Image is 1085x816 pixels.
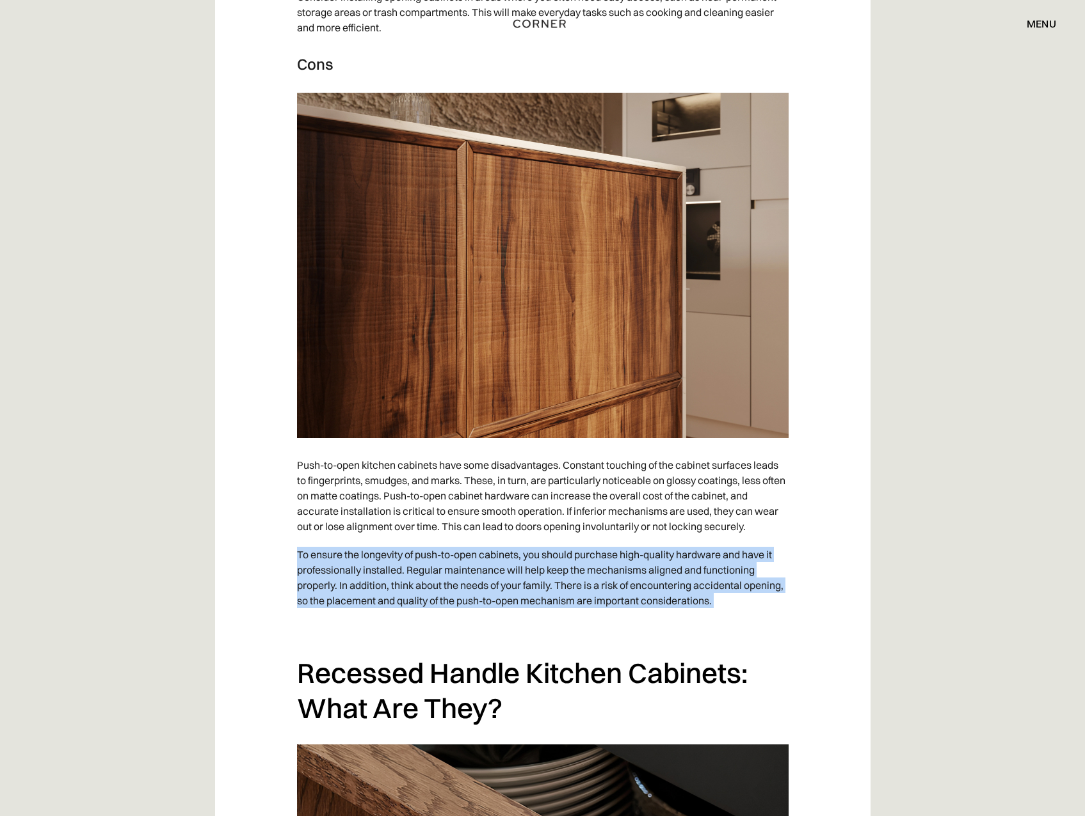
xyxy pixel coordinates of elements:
[297,54,789,74] h3: Cons
[297,540,789,615] p: To ensure the longevity of push-to-open cabinets, you should purchase high-quality hardware and h...
[1014,13,1056,35] div: menu
[297,615,789,643] p: ‍
[481,15,604,32] a: home
[1027,19,1056,29] div: menu
[297,655,789,725] h2: Recessed Handle Kitchen Cabinets: What Are They?
[297,451,789,540] p: Push-to-open kitchen cabinets have some disadvantages. Constant touching of the cabinet surfaces ...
